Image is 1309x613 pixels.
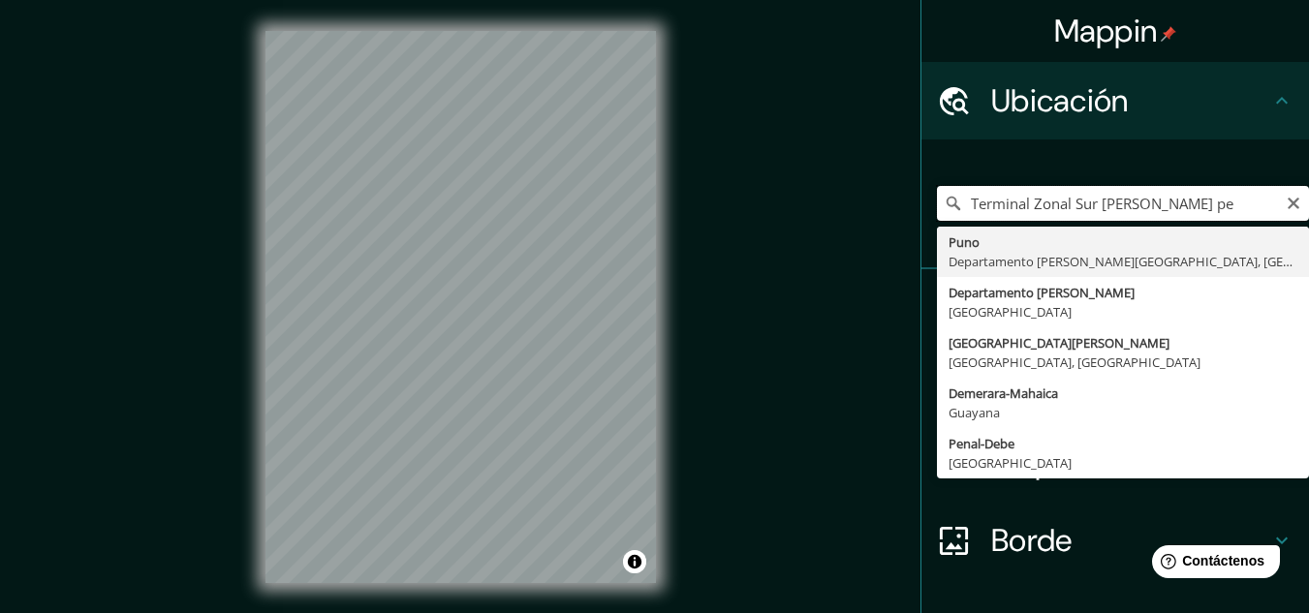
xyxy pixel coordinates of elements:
div: Patas [921,269,1309,347]
div: Borde [921,502,1309,579]
div: Disposición [921,424,1309,502]
font: [GEOGRAPHIC_DATA][PERSON_NAME] [949,334,1169,352]
font: Penal-Debe [949,435,1014,452]
font: Mappin [1054,11,1158,51]
font: Guayana [949,404,1000,421]
button: Claro [1286,193,1301,211]
button: Activar o desactivar atribución [623,550,646,573]
font: [GEOGRAPHIC_DATA] [949,454,1072,472]
font: [GEOGRAPHIC_DATA] [949,303,1072,321]
iframe: Lanzador de widgets de ayuda [1137,537,1288,592]
input: Elige tu ciudad o zona [937,186,1309,221]
div: Estilo [921,347,1309,424]
canvas: Mapa [265,31,656,583]
font: Demerara-Mahaica [949,384,1058,402]
font: Departamento [PERSON_NAME] [949,284,1135,301]
font: Puno [949,233,980,251]
img: pin-icon.png [1161,26,1176,42]
div: Ubicación [921,62,1309,139]
font: [GEOGRAPHIC_DATA], [GEOGRAPHIC_DATA] [949,353,1200,371]
font: Borde [991,520,1073,561]
font: Ubicación [991,80,1129,121]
